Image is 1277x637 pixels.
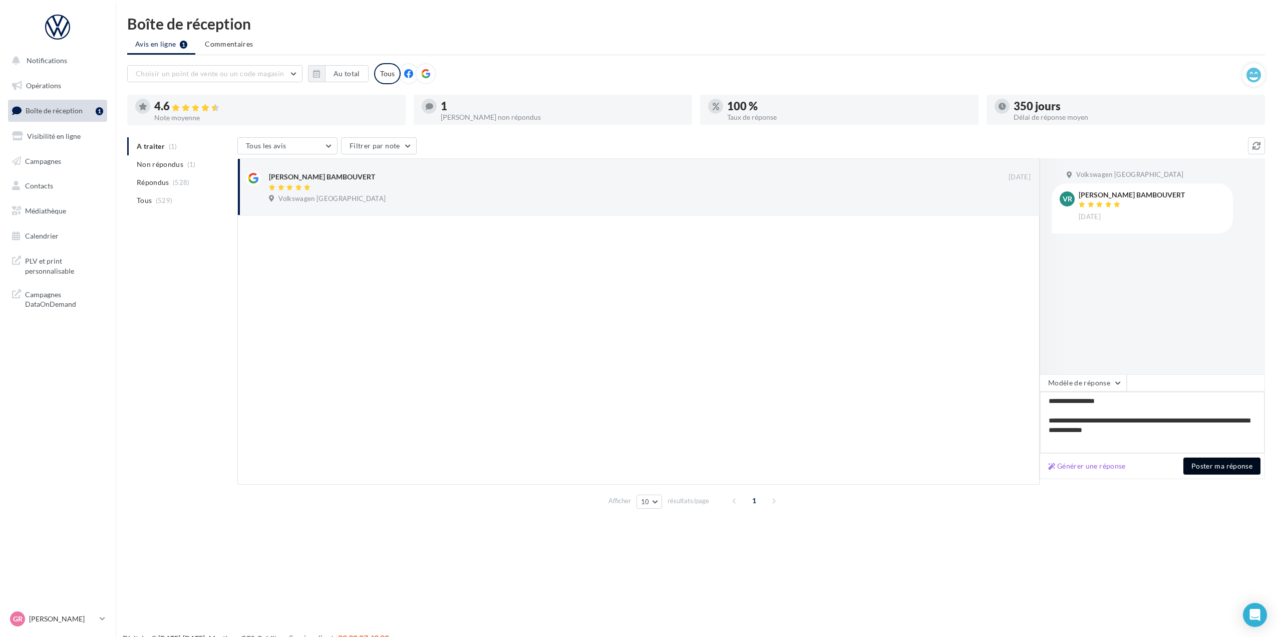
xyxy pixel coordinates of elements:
[137,195,152,205] span: Tous
[205,39,253,49] span: Commentaires
[26,81,61,90] span: Opérations
[25,181,53,190] span: Contacts
[6,126,109,147] a: Visibilité en ligne
[25,288,103,309] span: Campagnes DataOnDemand
[325,65,369,82] button: Au total
[1044,460,1130,472] button: Générer une réponse
[127,16,1265,31] div: Boîte de réception
[27,132,81,140] span: Visibilité en ligne
[237,137,338,154] button: Tous les avis
[6,151,109,172] a: Campagnes
[187,160,196,168] span: (1)
[26,106,83,115] span: Boîte de réception
[154,101,398,112] div: 4.6
[6,175,109,196] a: Contacts
[341,137,417,154] button: Filtrer par note
[1079,191,1185,198] div: [PERSON_NAME] BAMBOUVERT
[25,254,103,276] span: PLV et print personnalisable
[1183,458,1260,475] button: Poster ma réponse
[278,194,386,203] span: Volkswagen [GEOGRAPHIC_DATA]
[29,614,96,624] p: [PERSON_NAME]
[6,250,109,280] a: PLV et print personnalisable
[8,609,107,628] a: Gr [PERSON_NAME]
[1014,101,1257,112] div: 350 jours
[308,65,369,82] button: Au total
[25,156,61,165] span: Campagnes
[137,159,183,169] span: Non répondus
[269,172,375,182] div: [PERSON_NAME] BAMBOUVERT
[96,107,103,115] div: 1
[727,114,971,121] div: Taux de réponse
[608,496,631,506] span: Afficher
[374,63,401,84] div: Tous
[1243,603,1267,627] div: Open Intercom Messenger
[6,75,109,96] a: Opérations
[441,101,684,112] div: 1
[641,498,650,506] span: 10
[668,496,709,506] span: résultats/page
[246,141,286,150] span: Tous les avis
[6,100,109,121] a: Boîte de réception1
[25,232,59,240] span: Calendrier
[727,101,971,112] div: 100 %
[156,196,173,204] span: (529)
[636,495,662,509] button: 10
[136,69,284,78] span: Choisir un point de vente ou un code magasin
[1014,114,1257,121] div: Délai de réponse moyen
[6,226,109,247] a: Calendrier
[746,493,762,509] span: 1
[173,178,190,186] span: (528)
[1040,374,1127,391] button: Modèle de réponse
[27,56,67,65] span: Notifications
[1079,213,1101,222] span: [DATE]
[6,50,105,71] button: Notifications
[6,200,109,222] a: Médiathèque
[1009,173,1031,182] span: [DATE]
[13,614,23,624] span: Gr
[154,114,398,121] div: Note moyenne
[1063,194,1072,204] span: Vr
[1076,170,1183,179] span: Volkswagen [GEOGRAPHIC_DATA]
[6,284,109,313] a: Campagnes DataOnDemand
[25,206,66,215] span: Médiathèque
[441,114,684,121] div: [PERSON_NAME] non répondus
[127,65,302,82] button: Choisir un point de vente ou un code magasin
[137,177,169,187] span: Répondus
